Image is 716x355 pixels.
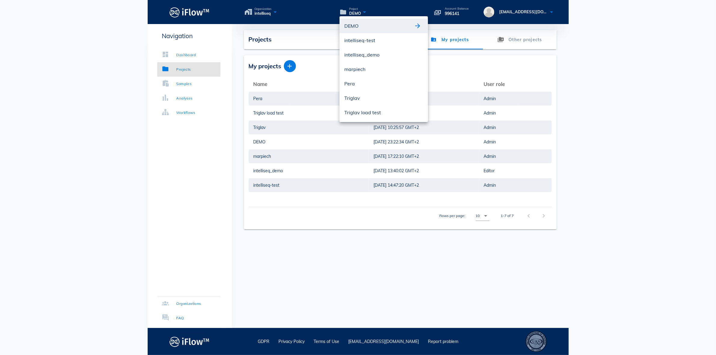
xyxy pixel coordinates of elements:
[148,5,232,19] a: Logo
[254,149,364,163] a: marpiech
[484,7,494,17] img: avatar.16069ca8.svg
[254,106,364,120] a: Triglav load test
[344,21,414,31] div: DEMO
[484,106,547,120] a: Admin
[249,62,281,71] span: My projects
[416,30,483,49] a: My projects
[526,331,547,352] div: ISO 13485 – Quality Management System
[177,110,195,116] div: Workflows
[170,335,210,348] img: logo
[258,339,269,344] a: GDPR
[177,301,201,307] div: Organizations
[177,52,196,58] div: Dashboard
[374,135,474,149] a: [DATE] 23:22:34 GMT+2
[476,211,490,221] div: 10Rows per page:
[254,178,364,192] a: intelliseq-test
[254,81,268,87] span: Name
[344,79,423,88] div: Pera
[344,93,423,103] div: Triglav
[177,66,191,72] div: Projects
[484,81,505,87] span: User role
[482,212,490,219] i: arrow_drop_down
[177,81,192,87] div: Samples
[499,9,569,14] span: [EMAIL_ADDRESS][DOMAIN_NAME]
[249,77,369,91] th: Name: Not sorted. Activate to sort ascending.
[476,213,480,219] div: 10
[157,31,220,41] p: Navigation
[440,207,490,225] div: Rows per page:
[278,339,305,344] a: Privacy Policy
[254,164,364,178] a: intelliseq_demo
[428,339,458,344] a: Report problem
[177,315,184,321] div: FAQ
[349,11,361,17] span: DEMO
[484,149,547,163] a: Admin
[374,164,474,178] a: [DATE] 13:40:02 GMT+2
[254,92,364,106] a: Pera
[484,178,547,192] a: Admin
[254,135,364,149] a: DEMO
[479,77,552,91] th: User role: Not sorted. Activate to sort ascending.
[314,339,339,344] a: Terms of Use
[374,178,474,192] a: [DATE] 14:47:20 GMT+2
[484,92,547,106] a: Admin
[344,50,423,60] div: intelliseq_demo
[484,164,547,178] a: Editor
[255,8,272,11] span: Organization
[349,8,361,11] span: Project
[254,121,364,134] a: Triglav
[484,135,547,149] a: Admin
[177,95,193,101] div: Analyses
[374,121,474,134] a: [DATE] 10:25:57 GMT+2
[249,35,272,43] span: Projects
[255,11,272,17] span: intelliseq
[445,10,469,17] p: 996141
[445,7,469,10] p: Account Balance
[344,64,423,74] div: marpiech
[374,149,474,163] a: [DATE] 17:22:10 GMT+2
[348,339,419,344] a: [EMAIL_ADDRESS][DOMAIN_NAME]
[484,121,547,134] a: Admin
[483,30,557,49] a: Other projects
[344,108,423,117] div: Triglav load test
[501,213,514,219] div: 1-7 of 7
[344,35,423,45] div: intelliseq-test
